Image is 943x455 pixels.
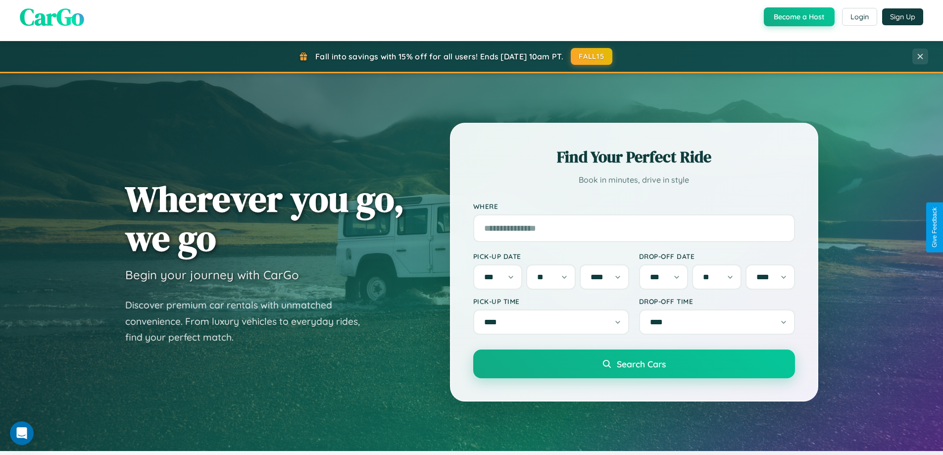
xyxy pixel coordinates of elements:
iframe: Intercom live chat [10,421,34,445]
p: Discover premium car rentals with unmatched convenience. From luxury vehicles to everyday rides, ... [125,297,373,346]
button: Sign Up [882,8,923,25]
span: Fall into savings with 15% off for all users! Ends [DATE] 10am PT. [315,51,563,61]
h3: Begin your journey with CarGo [125,267,299,282]
h2: Find Your Perfect Ride [473,146,795,168]
label: Pick-up Time [473,297,629,305]
button: Login [842,8,877,26]
h1: Wherever you go, we go [125,179,404,257]
span: Search Cars [617,358,666,369]
div: Give Feedback [931,207,938,248]
button: Search Cars [473,350,795,378]
button: FALL15 [571,48,612,65]
button: Become a Host [764,7,835,26]
span: CarGo [20,0,84,33]
p: Book in minutes, drive in style [473,173,795,187]
label: Pick-up Date [473,252,629,260]
label: Where [473,202,795,210]
label: Drop-off Time [639,297,795,305]
label: Drop-off Date [639,252,795,260]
